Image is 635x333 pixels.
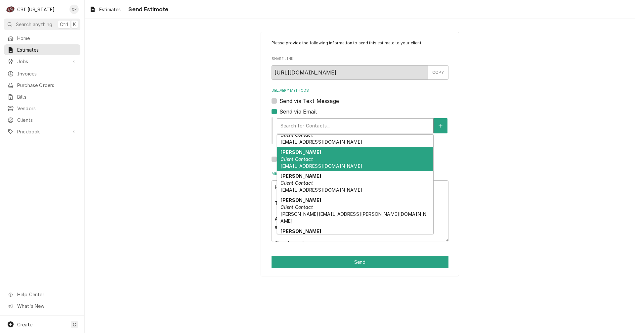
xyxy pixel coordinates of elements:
[428,65,448,80] button: COPY
[17,46,77,53] span: Estimates
[17,93,77,100] span: Bills
[60,21,68,28] span: Ctrl
[17,128,67,135] span: Pricebook
[17,322,32,327] span: Create
[280,132,313,138] em: Client Contact
[73,21,76,28] span: K
[280,149,321,155] strong: [PERSON_NAME]
[4,126,80,137] a: Go to Pricebook
[6,5,15,14] div: CSI Kentucky's Avatar
[4,103,80,114] a: Vendors
[272,171,448,242] div: Message to Client
[280,180,313,186] em: Client Contact
[272,256,448,268] div: Button Group
[434,118,447,133] button: Create New Contact
[17,303,76,309] span: What's New
[4,68,80,79] a: Invoices
[69,5,79,14] div: Craig Pierce's Avatar
[4,56,80,67] a: Go to Jobs
[272,171,448,176] label: Message to Client
[280,156,313,162] em: Client Contact
[280,173,321,179] strong: [PERSON_NAME]
[272,256,448,268] div: Button Group Row
[17,58,67,65] span: Jobs
[17,6,55,13] div: CSI [US_STATE]
[73,321,76,328] span: C
[17,105,77,112] span: Vendors
[272,40,448,242] div: Estimate Send Form
[272,56,448,62] label: Share Link
[17,291,76,298] span: Help Center
[17,70,77,77] span: Invoices
[4,301,80,311] a: Go to What's New
[87,4,123,15] a: Estimates
[272,40,448,46] p: Please provide the following information to send this estimate to your client.
[69,5,79,14] div: CP
[4,33,80,44] a: Home
[4,115,80,125] a: Clients
[280,187,362,193] span: [EMAIL_ADDRESS][DOMAIN_NAME]
[4,19,80,30] button: Search anythingCtrlK
[280,163,362,169] span: [EMAIL_ADDRESS][DOMAIN_NAME]
[4,44,80,55] a: Estimates
[99,6,121,13] span: Estimates
[4,91,80,102] a: Bills
[439,123,443,128] svg: Create New Contact
[280,211,426,224] span: [PERSON_NAME][EMAIL_ADDRESS][PERSON_NAME][DOMAIN_NAME]
[6,5,15,14] div: C
[279,97,339,105] label: Send via Text Message
[272,56,448,80] div: Share Link
[17,35,77,42] span: Home
[17,117,77,123] span: Clients
[272,88,448,163] div: Delivery Methods
[279,108,317,116] label: Send via Email
[272,88,448,93] label: Delivery Methods
[17,82,77,89] span: Purchase Orders
[280,139,362,145] span: [EMAIL_ADDRESS][DOMAIN_NAME]
[4,80,80,91] a: Purchase Orders
[280,204,313,210] em: Client Contact
[126,5,168,14] span: Send Estimate
[261,32,459,277] div: Estimate Send
[272,256,448,268] button: Send
[272,180,448,242] textarea: Hello, Thank you for choosing CSI! Attached is a quote for repairs. Please let us know when appro...
[4,289,80,300] a: Go to Help Center
[16,21,52,28] span: Search anything
[280,228,321,234] strong: [PERSON_NAME]
[280,197,321,203] strong: [PERSON_NAME]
